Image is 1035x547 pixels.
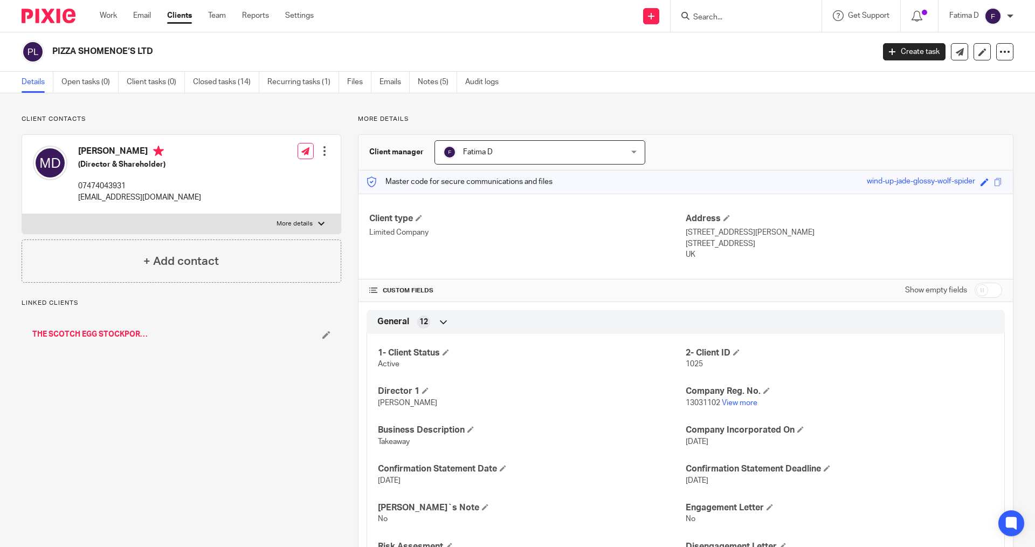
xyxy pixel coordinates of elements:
[61,72,119,93] a: Open tasks (0)
[418,72,457,93] a: Notes (5)
[22,40,44,63] img: svg%3E
[378,386,686,397] h4: Director 1
[78,181,201,192] p: 07474043931
[133,10,151,21] a: Email
[378,463,686,475] h4: Confirmation Statement Date
[686,477,708,484] span: [DATE]
[378,502,686,514] h4: [PERSON_NAME]`s Note
[905,285,967,296] label: Show empty fields
[32,329,151,340] a: THE SCOTCH EGG STOCKPORT Ltd
[347,72,371,93] a: Files
[686,463,993,475] h4: Confirmation Statement Deadline
[369,147,424,158] h3: Client manager
[100,10,117,21] a: Work
[379,72,410,93] a: Emails
[378,515,388,523] span: No
[984,8,1002,25] img: svg%3E
[378,477,401,484] span: [DATE]
[369,227,686,238] p: Limited Company
[419,317,428,327] span: 12
[369,213,686,224] h4: Client type
[686,360,703,368] span: 1025
[378,360,399,368] span: Active
[378,425,686,436] h4: Business Description
[378,438,410,446] span: Takeaway
[686,502,993,514] h4: Engagement Letter
[949,10,979,21] p: Fatima D
[78,146,201,159] h4: [PERSON_NAME]
[22,299,341,307] p: Linked clients
[692,13,789,23] input: Search
[443,146,456,159] img: svg%3E
[722,399,757,407] a: View more
[143,253,219,270] h4: + Add contact
[378,347,686,359] h4: 1- Client Status
[369,286,686,295] h4: CUSTOM FIELDS
[686,213,1002,224] h4: Address
[78,159,201,170] h5: (Director & Shareholder)
[153,146,164,156] i: Primary
[22,115,341,124] p: Client contacts
[686,515,695,523] span: No
[22,72,53,93] a: Details
[242,10,269,21] a: Reports
[883,43,946,60] a: Create task
[193,72,259,93] a: Closed tasks (14)
[33,146,67,180] img: svg%3E
[686,347,993,359] h4: 2- Client ID
[465,72,507,93] a: Audit logs
[285,10,314,21] a: Settings
[358,115,1013,124] p: More details
[686,249,1002,260] p: UK
[686,399,720,407] span: 13031102
[867,176,975,188] div: wind-up-jade-glossy-wolf-spider
[848,12,889,19] span: Get Support
[277,220,313,228] p: More details
[167,10,192,21] a: Clients
[686,386,993,397] h4: Company Reg. No.
[377,316,409,327] span: General
[127,72,185,93] a: Client tasks (0)
[378,399,437,407] span: [PERSON_NAME]
[22,9,75,23] img: Pixie
[208,10,226,21] a: Team
[52,46,704,57] h2: PIZZA SHOMENOE‘S LTD
[463,148,493,156] span: Fatima D
[78,192,201,203] p: [EMAIL_ADDRESS][DOMAIN_NAME]
[367,176,553,187] p: Master code for secure communications and files
[686,227,1002,238] p: [STREET_ADDRESS][PERSON_NAME]
[267,72,339,93] a: Recurring tasks (1)
[686,425,993,436] h4: Company Incorporated On
[686,438,708,446] span: [DATE]
[686,238,1002,249] p: [STREET_ADDRESS]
